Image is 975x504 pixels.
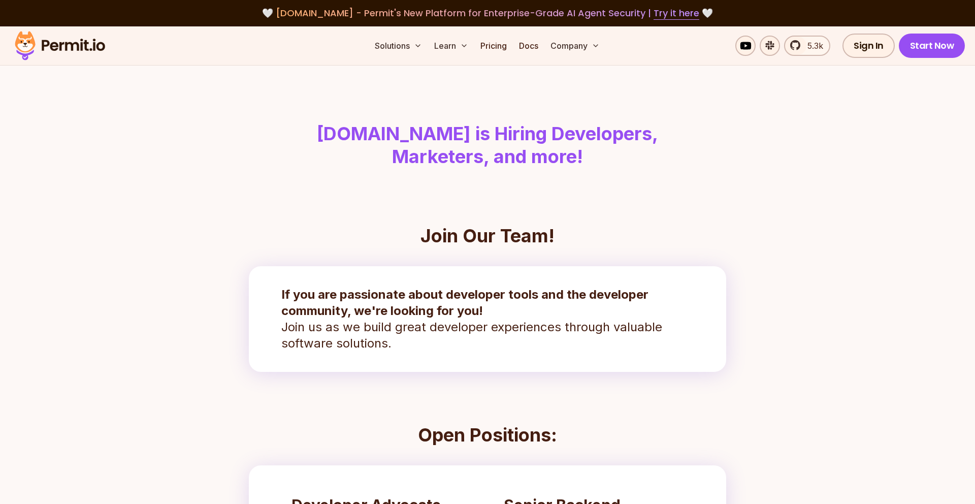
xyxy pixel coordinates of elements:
a: 5.3k [784,36,830,56]
a: Try it here [654,7,699,20]
span: [DOMAIN_NAME] - Permit's New Platform for Enterprise-Grade AI Agent Security | [276,7,699,19]
img: Permit logo [10,28,110,63]
button: Learn [430,36,472,56]
h2: Open Positions: [249,425,726,445]
h2: Join Our Team! [249,226,726,246]
a: Start Now [899,34,965,58]
div: 🤍 🤍 [24,6,951,20]
span: 5.3k [801,40,823,52]
h1: [DOMAIN_NAME] is Hiring Developers, Marketers, and more! [227,122,747,169]
strong: If you are passionate about developer tools and the developer community, we're looking for you! [281,287,648,318]
p: Join us as we build great developer experiences through valuable software solutions. [281,287,694,352]
button: Company [546,36,604,56]
button: Solutions [371,36,426,56]
a: Docs [515,36,542,56]
a: Sign In [842,34,895,58]
a: Pricing [476,36,511,56]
